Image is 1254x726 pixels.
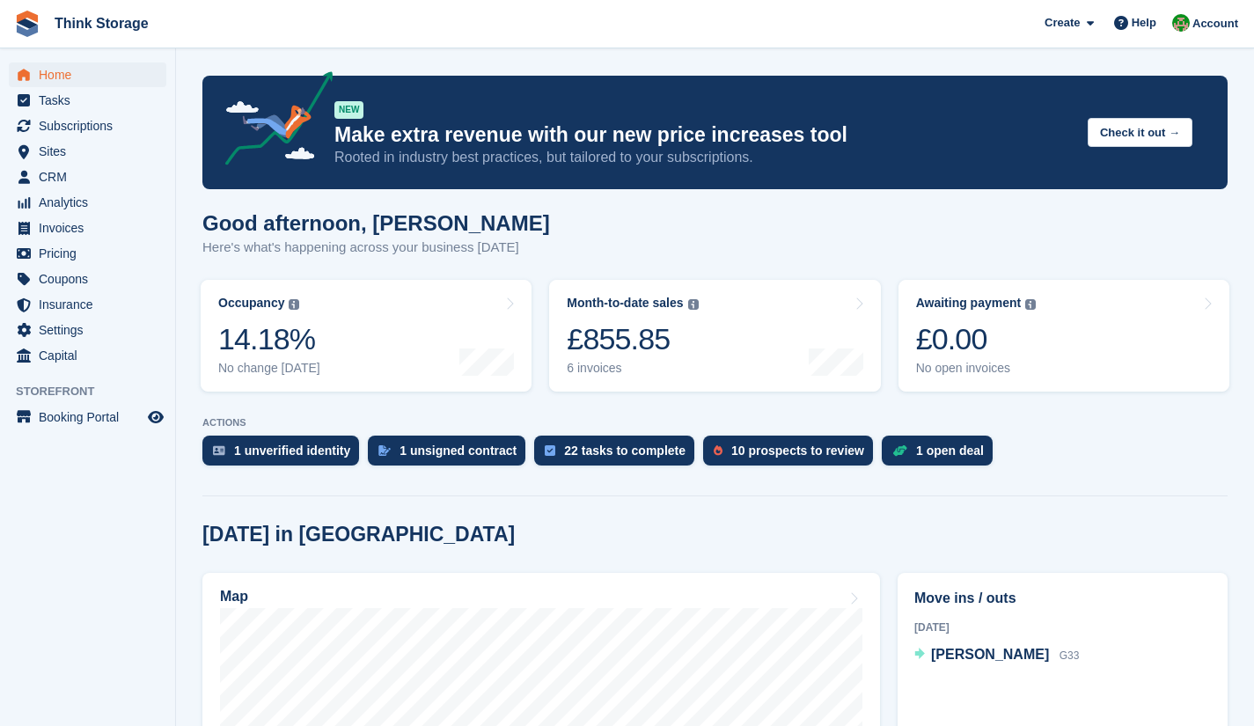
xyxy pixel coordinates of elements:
[289,299,299,310] img: icon-info-grey-7440780725fd019a000dd9b08b2336e03edf1995a4989e88bcd33f0948082b44.svg
[145,407,166,428] a: Preview store
[916,361,1037,376] div: No open invoices
[9,241,166,266] a: menu
[567,361,698,376] div: 6 invoices
[714,445,722,456] img: prospect-51fa495bee0391a8d652442698ab0144808aea92771e9ea1ae160a38d050c398.svg
[567,321,698,357] div: £855.85
[703,436,882,474] a: 10 prospects to review
[220,589,248,605] h2: Map
[334,148,1074,167] p: Rooted in industry best practices, but tailored to your subscriptions.
[9,267,166,291] a: menu
[218,361,320,376] div: No change [DATE]
[202,211,550,235] h1: Good afternoon, [PERSON_NAME]
[549,280,880,392] a: Month-to-date sales £855.85 6 invoices
[1045,14,1080,32] span: Create
[882,436,1001,474] a: 1 open deal
[218,321,320,357] div: 14.18%
[914,620,1211,635] div: [DATE]
[378,445,391,456] img: contract_signature_icon-13c848040528278c33f63329250d36e43548de30e8caae1d1a13099fd9432cc5.svg
[334,122,1074,148] p: Make extra revenue with our new price increases tool
[892,444,907,457] img: deal-1b604bf984904fb50ccaf53a9ad4b4a5d6e5aea283cecdc64d6e3604feb123c2.svg
[201,280,532,392] a: Occupancy 14.18% No change [DATE]
[688,299,699,310] img: icon-info-grey-7440780725fd019a000dd9b08b2336e03edf1995a4989e88bcd33f0948082b44.svg
[1132,14,1156,32] span: Help
[48,9,156,38] a: Think Storage
[39,88,144,113] span: Tasks
[218,296,284,311] div: Occupancy
[9,165,166,189] a: menu
[39,267,144,291] span: Coupons
[39,405,144,429] span: Booking Portal
[1025,299,1036,310] img: icon-info-grey-7440780725fd019a000dd9b08b2336e03edf1995a4989e88bcd33f0948082b44.svg
[9,62,166,87] a: menu
[564,444,686,458] div: 22 tasks to complete
[9,292,166,317] a: menu
[39,139,144,164] span: Sites
[916,296,1022,311] div: Awaiting payment
[16,383,175,400] span: Storefront
[1192,15,1238,33] span: Account
[202,436,368,474] a: 1 unverified identity
[9,318,166,342] a: menu
[202,417,1228,429] p: ACTIONS
[931,647,1049,662] span: [PERSON_NAME]
[39,190,144,215] span: Analytics
[9,190,166,215] a: menu
[39,62,144,87] span: Home
[567,296,683,311] div: Month-to-date sales
[914,644,1079,667] a: [PERSON_NAME] G33
[39,318,144,342] span: Settings
[898,280,1229,392] a: Awaiting payment £0.00 No open invoices
[9,114,166,138] a: menu
[1060,649,1080,662] span: G33
[9,405,166,429] a: menu
[39,216,144,240] span: Invoices
[916,321,1037,357] div: £0.00
[39,114,144,138] span: Subscriptions
[213,445,225,456] img: verify_identity-adf6edd0f0f0b5bbfe63781bf79b02c33cf7c696d77639b501bdc392416b5a36.svg
[368,436,534,474] a: 1 unsigned contract
[334,101,363,119] div: NEW
[39,165,144,189] span: CRM
[9,88,166,113] a: menu
[400,444,517,458] div: 1 unsigned contract
[731,444,864,458] div: 10 prospects to review
[9,139,166,164] a: menu
[202,238,550,258] p: Here's what's happening across your business [DATE]
[39,292,144,317] span: Insurance
[202,523,515,546] h2: [DATE] in [GEOGRAPHIC_DATA]
[916,444,984,458] div: 1 open deal
[14,11,40,37] img: stora-icon-8386f47178a22dfd0bd8f6a31ec36ba5ce8667c1dd55bd0f319d3a0aa187defe.svg
[534,436,703,474] a: 22 tasks to complete
[914,588,1211,609] h2: Move ins / outs
[1088,118,1192,147] button: Check it out →
[39,241,144,266] span: Pricing
[39,343,144,368] span: Capital
[1172,14,1190,32] img: Sarah Mackie
[9,343,166,368] a: menu
[545,445,555,456] img: task-75834270c22a3079a89374b754ae025e5fb1db73e45f91037f5363f120a921f8.svg
[210,71,334,172] img: price-adjustments-announcement-icon-8257ccfd72463d97f412b2fc003d46551f7dbcb40ab6d574587a9cd5c0d94...
[234,444,350,458] div: 1 unverified identity
[9,216,166,240] a: menu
